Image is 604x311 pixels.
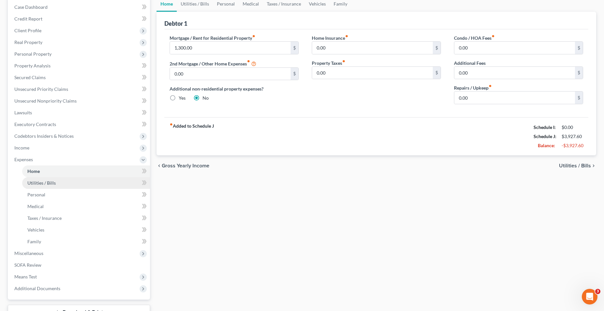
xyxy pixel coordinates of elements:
[27,180,56,186] span: Utilities / Bills
[170,68,291,80] input: --
[27,204,44,209] span: Medical
[9,259,150,271] a: SOFA Review
[170,85,299,92] label: Additional non-residential property expenses?
[203,95,209,101] label: No
[14,110,32,115] span: Lawsuits
[454,60,486,66] label: Additional Fees
[157,163,162,168] i: chevron_left
[312,35,348,41] label: Home Insurance
[9,1,150,13] a: Case Dashboard
[454,92,575,104] input: --
[22,165,150,177] a: Home
[14,4,48,10] span: Case Dashboard
[575,67,583,79] div: $
[14,274,37,279] span: Means Test
[454,67,575,79] input: --
[14,86,68,92] span: Unsecured Priority Claims
[538,143,555,148] strong: Balance:
[9,72,150,83] a: Secured Claims
[14,39,42,45] span: Real Property
[291,68,298,80] div: $
[591,163,596,168] i: chevron_right
[157,163,209,168] button: chevron_left Gross Yearly Income
[14,286,60,291] span: Additional Documents
[14,28,41,33] span: Client Profile
[14,145,29,150] span: Income
[345,35,348,38] i: fiber_manual_record
[433,67,441,79] div: $
[22,201,150,212] a: Medical
[454,42,575,54] input: --
[14,16,42,21] span: Credit Report
[27,215,62,221] span: Taxes / Insurance
[491,35,495,38] i: fiber_manual_record
[14,157,33,162] span: Expenses
[534,124,556,130] strong: Schedule I:
[454,35,495,41] label: Condo / HOA Fees
[252,35,255,38] i: fiber_manual_record
[162,163,209,168] span: Gross Yearly Income
[27,168,40,174] span: Home
[562,142,583,149] div: -$3,927.60
[27,239,41,244] span: Family
[559,163,591,168] span: Utilities / Bills
[22,224,150,236] a: Vehicles
[312,42,433,54] input: --
[22,212,150,224] a: Taxes / Insurance
[179,95,186,101] label: Yes
[164,20,187,27] div: Debtor 1
[582,289,597,304] iframe: Intercom live chat
[14,121,56,127] span: Executory Contracts
[27,192,45,197] span: Personal
[559,163,596,168] button: Utilities / Bills chevron_right
[27,227,44,233] span: Vehicles
[22,236,150,247] a: Family
[170,123,214,150] strong: Added to Schedule J
[9,119,150,130] a: Executory Contracts
[9,83,150,95] a: Unsecured Priority Claims
[433,42,441,54] div: $
[9,13,150,25] a: Credit Report
[170,123,173,126] i: fiber_manual_record
[312,67,433,79] input: --
[247,60,250,63] i: fiber_manual_record
[595,289,600,294] span: 3
[14,262,41,268] span: SOFA Review
[312,60,345,66] label: Property Taxes
[9,95,150,107] a: Unsecured Nonpriority Claims
[575,92,583,104] div: $
[22,189,150,201] a: Personal
[170,60,256,67] label: 2nd Mortgage / Other Home Expenses
[534,134,556,139] strong: Schedule J:
[170,42,291,54] input: --
[22,177,150,189] a: Utilities / Bills
[342,60,345,63] i: fiber_manual_record
[14,51,52,57] span: Personal Property
[489,84,492,88] i: fiber_manual_record
[575,42,583,54] div: $
[562,133,583,140] div: $3,927.60
[14,75,46,80] span: Secured Claims
[454,84,492,91] label: Repairs / Upkeep
[170,35,255,41] label: Mortgage / Rent for Residential Property
[14,98,77,104] span: Unsecured Nonpriority Claims
[14,63,51,68] span: Property Analysis
[14,133,74,139] span: Codebtors Insiders & Notices
[9,107,150,119] a: Lawsuits
[562,124,583,131] div: $0.00
[291,42,298,54] div: $
[9,60,150,72] a: Property Analysis
[14,250,43,256] span: Miscellaneous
